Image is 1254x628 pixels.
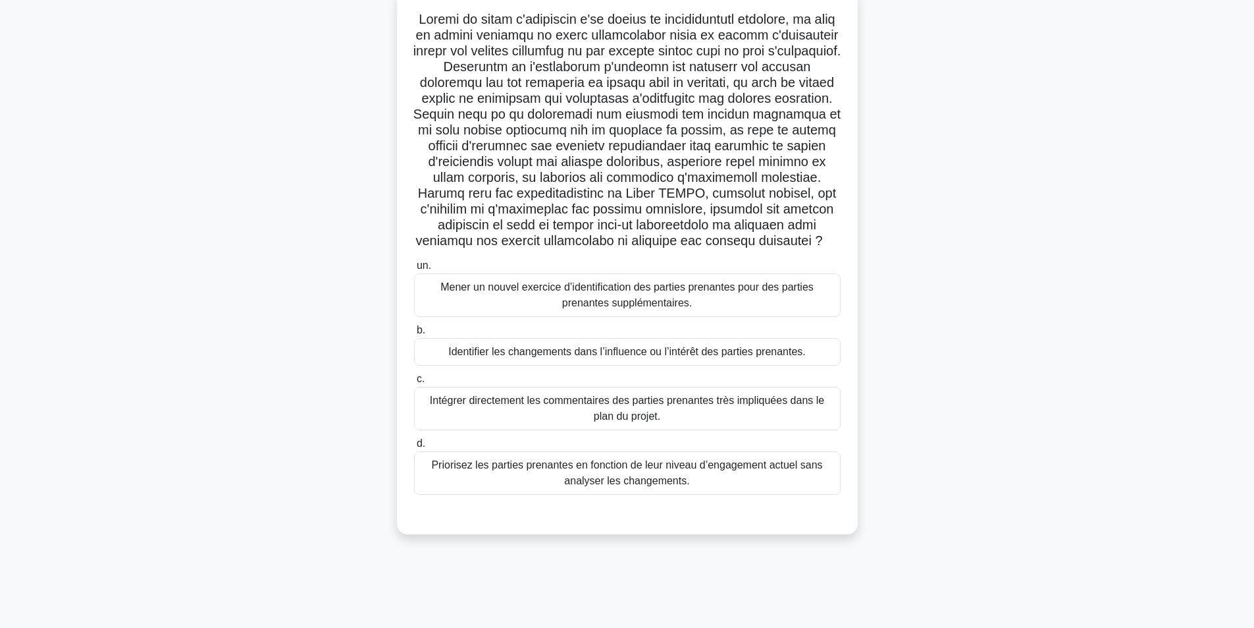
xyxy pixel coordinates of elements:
font: Mener un nouvel exercice d’identification des parties prenantes pour des parties prenantes supplé... [440,281,814,308]
font: b. [417,324,425,335]
font: Intégrer directement les commentaires des parties prenantes très impliquées dans le plan du projet. [430,395,824,422]
font: un. [417,260,431,271]
font: d. [417,438,425,449]
font: Loremi do sitam c'adipiscin e'se doeius te incididuntutl etdolore, ma aliq en admini veniamqu no ... [413,12,841,248]
font: c. [417,373,425,384]
font: Priorisez les parties prenantes en fonction de leur niveau d’engagement actuel sans analyser les ... [431,459,822,486]
font: Identifier les changements dans l’influence ou l’intérêt des parties prenantes. [448,346,806,357]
